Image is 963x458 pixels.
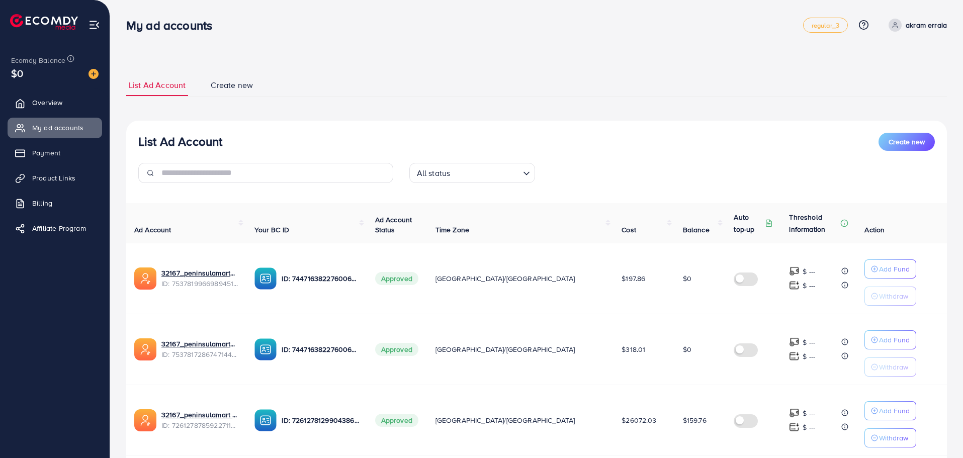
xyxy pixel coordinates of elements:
span: Approved [375,272,418,285]
img: ic-ba-acc.ded83a64.svg [254,409,277,431]
p: Add Fund [879,334,910,346]
a: akram erraia [885,19,947,32]
span: [GEOGRAPHIC_DATA]/[GEOGRAPHIC_DATA] [435,344,575,354]
a: My ad accounts [8,118,102,138]
span: List Ad Account [129,79,186,91]
p: ID: 7447163822760067089 [282,272,359,285]
a: Billing [8,193,102,213]
span: $318.01 [622,344,645,354]
button: Add Fund [864,401,916,420]
img: image [89,69,99,79]
span: ID: 7537819966989451281 [161,279,238,289]
img: top-up amount [789,422,800,432]
span: ID: 7537817286747144200 [161,349,238,359]
p: Add Fund [879,263,910,275]
p: ID: 7447163822760067089 [282,343,359,355]
span: $26072.03 [622,415,656,425]
div: Search for option [409,163,535,183]
img: top-up amount [789,408,800,418]
div: <span class='underline'>32167_peninsulamart2_1755035523238</span></br>7537819966989451281 [161,268,238,289]
span: $0 [683,344,691,354]
p: $ --- [803,407,815,419]
button: Withdraw [864,287,916,306]
span: Payment [32,148,60,158]
span: Product Links [32,173,75,183]
p: Auto top-up [734,211,763,235]
a: Product Links [8,168,102,188]
div: <span class='underline'>32167_peninsulamart adc 1_1690648214482</span></br>7261278785922711553 [161,410,238,430]
span: [GEOGRAPHIC_DATA]/[GEOGRAPHIC_DATA] [435,415,575,425]
span: Ad Account Status [375,215,412,235]
span: $197.86 [622,273,645,284]
span: My ad accounts [32,123,83,133]
iframe: Chat [920,413,955,450]
span: $159.76 [683,415,707,425]
p: $ --- [803,350,815,362]
img: top-up amount [789,351,800,361]
div: <span class='underline'>32167_peninsulamart3_1755035549846</span></br>7537817286747144200 [161,339,238,359]
a: Payment [8,143,102,163]
img: ic-ads-acc.e4c84228.svg [134,267,156,290]
span: Ecomdy Balance [11,55,65,65]
span: Billing [32,198,52,208]
span: ID: 7261278785922711553 [161,420,238,430]
p: ID: 7261278129904386049 [282,414,359,426]
button: Create new [879,133,935,151]
span: Approved [375,414,418,427]
span: Your BC ID [254,225,289,235]
span: Affiliate Program [32,223,86,233]
img: top-up amount [789,337,800,347]
img: menu [89,19,100,31]
a: Affiliate Program [8,218,102,238]
img: ic-ba-acc.ded83a64.svg [254,338,277,360]
span: [GEOGRAPHIC_DATA]/[GEOGRAPHIC_DATA] [435,273,575,284]
span: $0 [11,66,23,80]
img: ic-ads-acc.e4c84228.svg [134,338,156,360]
h3: My ad accounts [126,18,220,33]
p: Withdraw [879,432,908,444]
a: Overview [8,93,102,113]
p: $ --- [803,421,815,433]
p: Add Fund [879,405,910,417]
a: 32167_peninsulamart2_1755035523238 [161,268,238,278]
span: Approved [375,343,418,356]
span: Ad Account [134,225,171,235]
p: $ --- [803,265,815,278]
img: top-up amount [789,266,800,277]
p: Withdraw [879,290,908,302]
button: Add Fund [864,259,916,279]
img: top-up amount [789,280,800,291]
h3: List Ad Account [138,134,222,149]
span: Overview [32,98,62,108]
p: akram erraia [906,19,947,31]
input: Search for option [453,164,518,180]
button: Add Fund [864,330,916,349]
p: $ --- [803,336,815,348]
span: regular_3 [812,22,839,29]
button: Withdraw [864,428,916,447]
img: logo [10,14,78,30]
span: Create new [211,79,253,91]
a: regular_3 [803,18,848,33]
button: Withdraw [864,357,916,377]
img: ic-ads-acc.e4c84228.svg [134,409,156,431]
p: Withdraw [879,361,908,373]
span: All status [415,166,453,180]
a: 32167_peninsulamart adc 1_1690648214482 [161,410,238,420]
span: Balance [683,225,710,235]
img: ic-ba-acc.ded83a64.svg [254,267,277,290]
span: Cost [622,225,636,235]
span: Action [864,225,885,235]
p: Threshold information [789,211,838,235]
span: $0 [683,273,691,284]
p: $ --- [803,280,815,292]
a: 32167_peninsulamart3_1755035549846 [161,339,238,349]
span: Create new [889,137,925,147]
span: Time Zone [435,225,469,235]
